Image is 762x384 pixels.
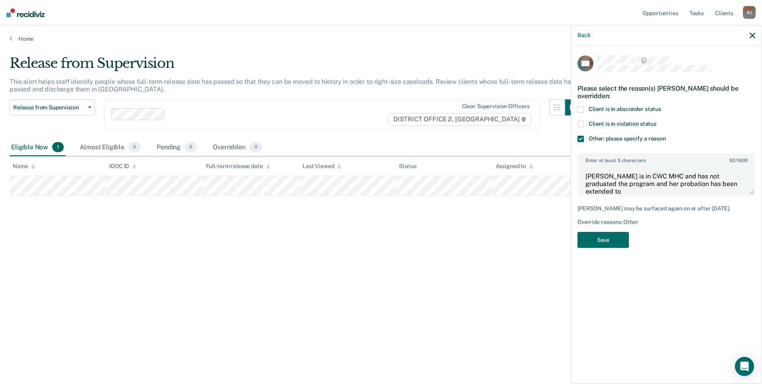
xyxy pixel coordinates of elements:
[155,139,198,156] div: Pending
[388,113,531,126] span: DISTRICT OFFICE 2, [GEOGRAPHIC_DATA]
[78,139,142,156] div: Almost Eligible
[743,6,756,19] div: M J
[128,142,141,152] span: 0
[462,103,530,110] div: Clear supervision officers
[10,139,65,156] div: Eligible Now
[302,163,341,170] div: Last Viewed
[13,163,35,170] div: Name
[577,219,755,226] div: Override reasons: Other
[249,142,262,152] span: 0
[735,357,754,376] div: Open Intercom Messenger
[10,35,752,42] a: Home
[185,142,197,152] span: 0
[6,8,45,17] img: Recidiviz
[589,121,656,127] span: Client is in violation status
[589,106,661,112] span: Client is in absconder status
[578,154,754,163] label: Enter at least 3 characters
[577,205,755,212] div: [PERSON_NAME] may be surfaced again on or after [DATE].
[496,163,533,170] div: Assigned to
[10,78,574,93] p: This alert helps staff identify people whose full-term release date has passed so that they can b...
[577,232,629,248] button: Save
[52,142,64,152] span: 1
[109,163,136,170] div: IDOC ID
[399,163,416,170] div: Status
[578,165,754,195] textarea: [PERSON_NAME] is in CWC MHC and has not graduated the program and her probation has been extended to
[729,158,747,163] span: / 1600
[589,135,666,142] span: Other: please specify a reason
[206,163,270,170] div: Full-term release date
[211,139,263,156] div: Overridden
[10,55,581,78] div: Release from Supervision
[577,32,590,39] button: Back
[577,78,755,106] div: Please select the reason(s) [PERSON_NAME] should be overridden:
[13,104,85,111] span: Release from Supervision
[729,158,735,163] span: 92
